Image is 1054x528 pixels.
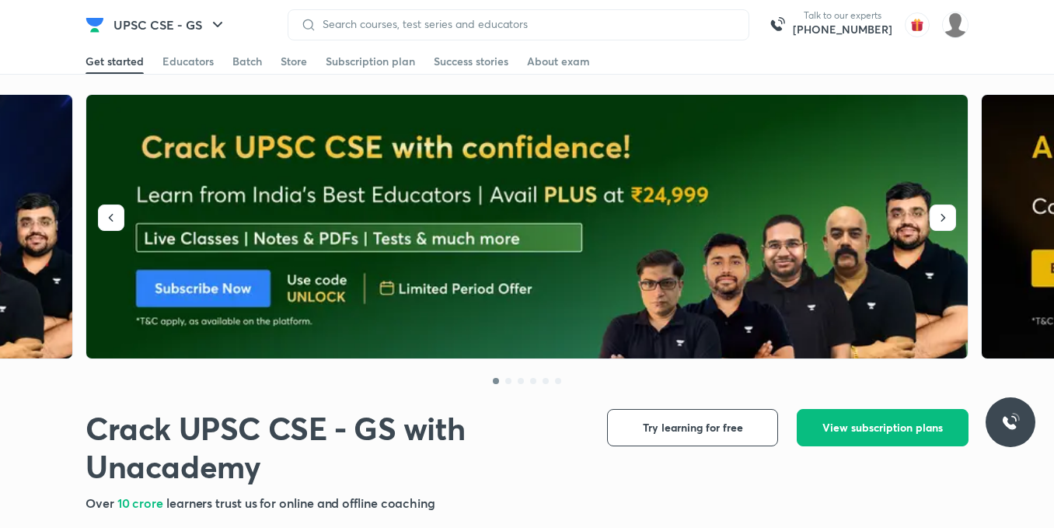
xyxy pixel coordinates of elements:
h1: Crack UPSC CSE - GS with Unacademy [86,409,582,485]
div: Success stories [434,54,508,69]
a: [PHONE_NUMBER] [793,22,892,37]
div: About exam [527,54,590,69]
img: Komal [942,12,968,38]
button: View subscription plans [797,409,968,446]
span: Try learning for free [643,420,743,435]
div: Get started [86,54,144,69]
img: Company Logo [86,16,104,34]
img: avatar [905,12,930,37]
span: Over [86,495,117,511]
div: Store [281,54,307,69]
button: Try learning for free [607,409,778,446]
a: Store [281,49,307,74]
span: learners trust us for online and offline coaching [166,495,435,511]
div: Subscription plan [326,54,415,69]
button: UPSC CSE - GS [104,9,236,40]
div: Educators [162,54,214,69]
div: Batch [232,54,262,69]
a: Educators [162,49,214,74]
img: call-us [762,9,793,40]
a: About exam [527,49,590,74]
a: Subscription plan [326,49,415,74]
input: Search courses, test series and educators [316,18,736,30]
img: ttu [1001,413,1020,432]
p: Talk to our experts [793,9,892,22]
a: Get started [86,49,144,74]
a: Batch [232,49,262,74]
span: 10 crore [117,495,166,511]
span: View subscription plans [822,420,943,435]
a: Success stories [434,49,508,74]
